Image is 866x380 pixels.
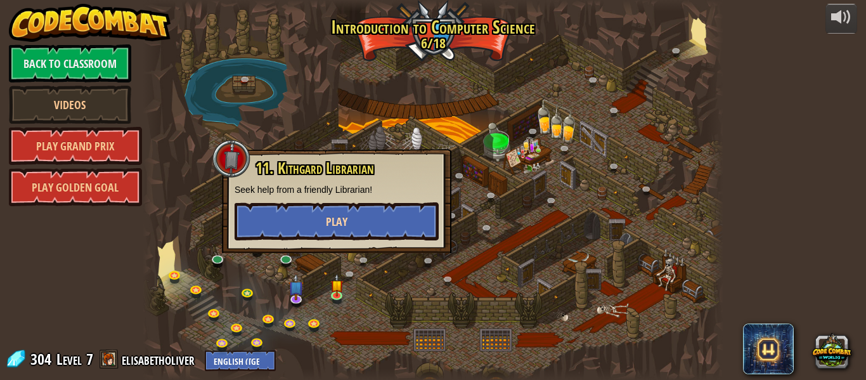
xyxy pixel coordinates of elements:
p: Seek help from a friendly Librarian! [235,183,439,196]
span: 304 [30,349,55,369]
img: level-banner-unstarted-subscriber.png [288,273,304,300]
button: Adjust volume [825,4,857,34]
span: Level [56,349,82,370]
span: 7 [86,349,93,369]
a: Play Golden Goal [9,168,142,206]
span: Play [326,214,347,230]
img: level-banner-started.png [330,273,344,296]
a: Back to Classroom [9,44,131,82]
button: Play [235,202,439,240]
a: Videos [9,86,131,124]
a: Play Grand Prix [9,127,142,165]
a: elisabetholiver [122,349,198,369]
img: CodeCombat - Learn how to code by playing a game [9,4,171,42]
span: 11. Kithgard Librarian [255,157,374,179]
